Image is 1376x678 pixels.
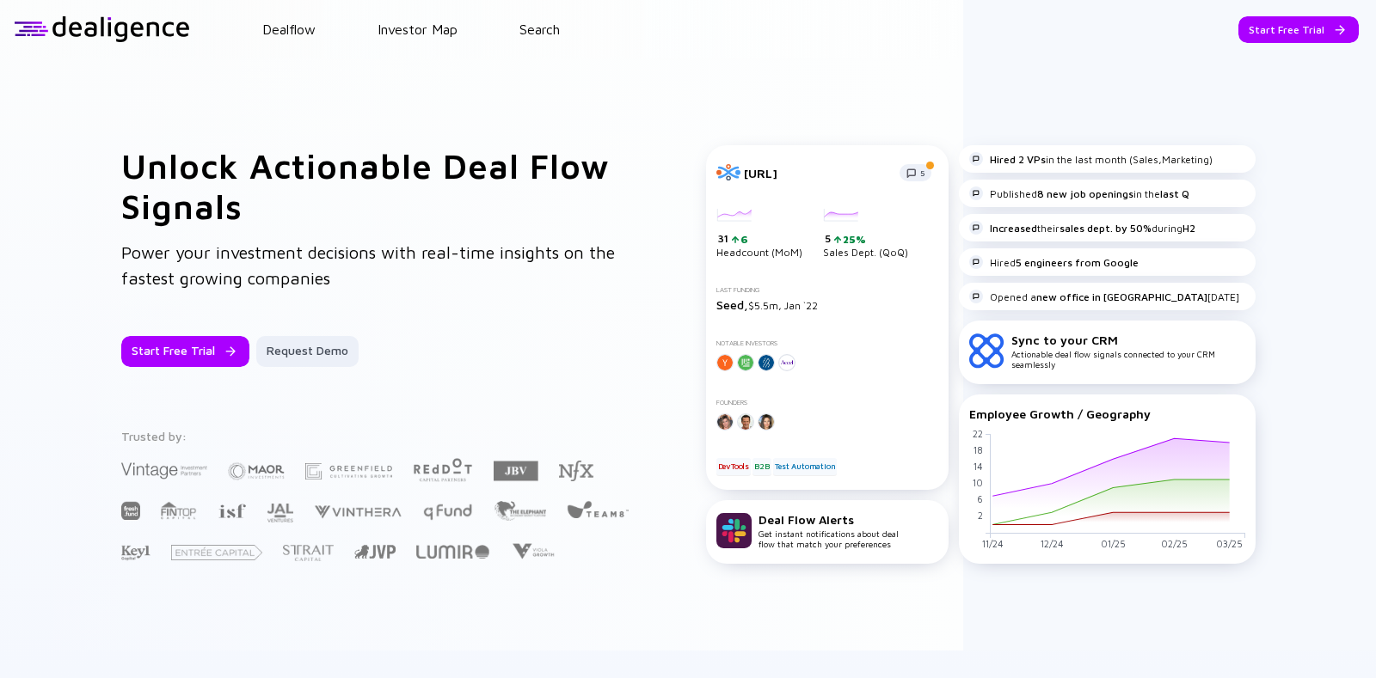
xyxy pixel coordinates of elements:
[494,501,546,521] img: The Elephant
[1100,538,1125,549] tspan: 01/25
[121,242,615,288] span: Power your investment decisions with real-time insights on the fastest growing companies
[218,503,246,518] img: Israel Secondary Fund
[841,233,866,246] div: 25%
[510,543,556,559] img: Viola Growth
[559,461,593,481] img: NFX
[378,21,458,37] a: Investor Map
[990,222,1037,235] strong: Increased
[262,21,316,37] a: Dealflow
[1238,16,1359,43] button: Start Free Trial
[972,477,982,488] tspan: 10
[973,444,982,455] tspan: 18
[1216,538,1243,549] tspan: 03/25
[1037,187,1133,200] strong: 8 new job openings
[305,463,392,479] img: Greenfield Partners
[283,545,334,561] img: Strait Capital
[354,545,396,559] img: Jerusalem Venture Partners
[976,493,982,504] tspan: 6
[972,428,982,439] tspan: 22
[739,233,748,246] div: 6
[969,255,1139,269] div: Hired
[1182,222,1195,235] strong: H2
[256,336,359,367] button: Request Demo
[969,406,1245,421] div: Employee Growth / Geography
[744,166,889,180] div: [URL]
[718,232,802,246] div: 31
[716,209,802,259] div: Headcount (MoM)
[973,461,982,472] tspan: 14
[1011,333,1245,347] div: Sync to your CRM
[494,460,538,482] img: JBV Capital
[228,457,285,486] img: Maor Investments
[161,501,197,520] img: FINTOP Capital
[716,458,751,475] div: DevTools
[1040,538,1063,549] tspan: 12/24
[1160,187,1189,200] strong: last Q
[121,429,632,443] div: Trusted by:
[422,501,473,522] img: Q Fund
[823,209,908,259] div: Sales Dept. (QoQ)
[121,336,249,367] button: Start Free Trial
[969,152,1213,166] div: in the last month (Sales,Marketing)
[716,339,938,347] div: Notable Investors
[1060,222,1152,235] strong: sales dept. by 50%
[759,512,899,549] div: Get instant notifications about deal flow that match your preferences
[981,538,1003,549] tspan: 11/24
[716,399,938,406] div: Founders
[416,545,489,559] img: Lumir Ventures
[1036,290,1207,303] strong: new office in [GEOGRAPHIC_DATA]
[1011,333,1245,370] div: Actionable deal flow signals connected to your CRM seamlessly
[716,286,938,294] div: Last Funding
[519,21,560,37] a: Search
[1016,256,1139,269] strong: 5 engineers from Google
[977,510,982,521] tspan: 2
[969,221,1195,235] div: their during
[413,455,473,483] img: Red Dot Capital Partners
[990,153,1046,166] strong: Hired 2 VPs
[825,232,908,246] div: 5
[716,297,938,312] div: $5.5m, Jan `22
[567,500,629,518] img: Team8
[1160,538,1187,549] tspan: 02/25
[171,545,262,560] img: Entrée Capital
[121,145,637,226] h1: Unlock Actionable Deal Flow Signals
[121,545,150,561] img: Key1 Capital
[314,504,402,520] img: Vinthera
[121,461,207,480] img: Vintage Investment Partners
[759,512,899,527] div: Deal Flow Alerts
[969,290,1239,303] div: Opened a [DATE]
[752,458,771,475] div: B2B
[969,186,1189,200] div: Published in the
[773,458,837,475] div: Test Automation
[716,297,748,312] span: Seed,
[267,504,293,522] img: JAL Ventures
